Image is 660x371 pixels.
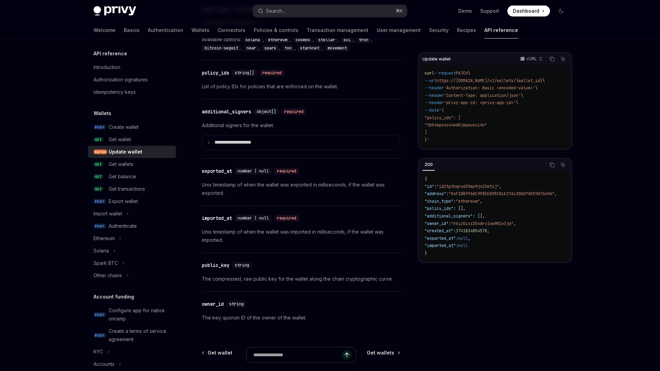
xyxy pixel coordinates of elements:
span: : [456,243,458,248]
span: "policy_ids": [ [425,115,461,121]
code: sui [341,36,353,43]
a: API reference [484,22,518,38]
p: Additional signers for the wallet. [202,121,400,130]
a: Welcome [93,22,115,38]
code: tron [356,36,371,43]
span: object[] [257,109,276,114]
a: Support [480,8,499,14]
span: Update wallet [422,56,451,62]
button: cURL [516,53,546,65]
a: GETGet wallets [88,158,176,170]
a: Policies & controls [254,22,298,38]
div: Search... [266,7,285,15]
span: GET [93,187,103,192]
a: Dashboard [507,5,550,16]
div: Get balance [109,172,136,181]
div: , [316,35,341,44]
a: GETGet balance [88,170,176,183]
div: additional_signers [202,108,251,115]
button: Toggle KYC section [88,346,176,358]
button: Toggle Spark BTC section [88,257,176,269]
span: PATCH [456,70,468,76]
span: , [499,184,502,189]
div: exported_at [202,168,232,175]
span: --header [425,100,444,105]
div: Other chains [93,271,122,280]
span: , [480,199,482,204]
span: "ethereum" [456,199,480,204]
span: , [514,221,516,226]
span: string [229,301,244,307]
span: , [487,228,489,234]
h5: API reference [93,49,127,58]
span: POST [93,125,106,130]
div: imported_at [202,215,232,222]
span: null [458,236,468,241]
span: \ [521,93,523,98]
p: cURL [526,56,537,61]
a: Connectors [218,22,245,38]
a: POSTExport wallet [88,195,176,207]
span: \ [542,78,545,83]
span: 'privy-app-id: <privy-app-id>' [444,100,516,105]
code: spark [262,45,279,52]
div: Get wallet [109,135,131,144]
code: bitcoin-segwit [202,45,241,52]
a: Introduction [88,61,176,74]
span: }' [425,137,429,143]
span: : [434,184,437,189]
div: KYC [93,348,103,356]
span: --request [434,70,456,76]
div: Spark BTC [93,259,118,267]
img: dark logo [93,6,136,16]
a: Idempotency keys [88,86,176,98]
a: Demo [458,8,472,14]
a: PATCHUpdate wallet [88,146,176,158]
span: curl [425,70,434,76]
p: Unix timestamp of when the wallet was imported in milliseconds, if the wallet was imported. [202,228,400,244]
span: "id" [425,184,434,189]
div: Available options: [202,35,400,52]
span: "id2tptkqrxd39qo9j423etij" [437,184,499,189]
div: required [274,168,299,175]
div: Export wallet [109,197,138,205]
div: Create a terms of service agreement [109,327,172,344]
button: Ask AI [559,160,568,169]
code: cosmos [293,36,313,43]
div: Create wallet [109,123,139,131]
div: , [282,44,297,52]
a: GETGet transactions [88,183,176,195]
a: GETGet wallet [88,133,176,146]
span: "0xF1DBff66C993EE895C8cb176c30b07A559d76496" [449,191,554,196]
span: "tb54eps4z44ed0jepousxi4n" [425,122,487,128]
div: , [244,44,262,52]
span: "address" [425,191,446,196]
input: Ask a question... [253,347,342,362]
code: near [244,45,259,52]
div: , [265,35,293,44]
div: Introduction [93,63,120,71]
a: Authorization signatures [88,74,176,86]
span: : [453,228,456,234]
span: --header [425,85,444,91]
div: required [274,215,299,222]
span: : [456,236,458,241]
span: : [], [473,213,485,219]
span: "additional_signers" [425,213,473,219]
code: ethereum [265,36,290,43]
span: : [453,199,456,204]
p: The key quorum ID of the owner of the wallet. [202,314,400,322]
div: required [282,108,306,115]
div: Import wallet [93,210,122,218]
span: GET [93,137,103,142]
span: 'Authorization: Basic <encoded-value>' [444,85,535,91]
span: string[] [235,70,254,76]
span: "exported_at" [425,236,456,241]
span: "created_at" [425,228,453,234]
span: GET [93,174,103,179]
div: public_key [202,262,229,269]
div: , [262,44,282,52]
a: POSTCreate wallet [88,121,176,133]
span: --data [425,108,439,113]
a: Wallets [191,22,209,38]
